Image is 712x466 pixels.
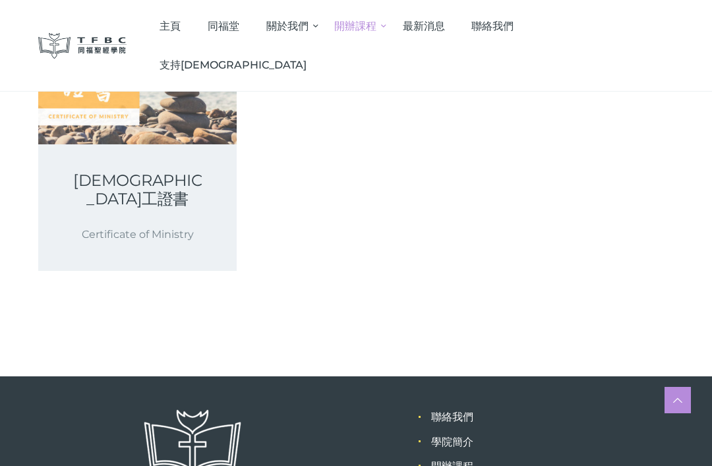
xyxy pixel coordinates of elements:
span: 主頁 [160,20,181,32]
p: Certificate of Ministry [70,225,205,243]
span: 聯絡我們 [471,20,514,32]
span: 開辦課程 [334,20,376,32]
a: 學院簡介 [431,436,473,448]
img: 同福聖經學院 TFBC [38,33,127,59]
span: 最新消息 [403,20,445,32]
a: 聯絡我們 [458,7,527,45]
a: 開辦課程 [321,7,390,45]
a: 支持[DEMOGRAPHIC_DATA] [146,45,320,84]
a: 關於我們 [252,7,321,45]
a: 聯絡我們 [431,411,473,423]
a: 同福堂 [194,7,253,45]
a: 最新消息 [389,7,458,45]
a: [DEMOGRAPHIC_DATA]工證書 [70,171,205,208]
a: 主頁 [146,7,194,45]
span: 支持[DEMOGRAPHIC_DATA] [160,59,307,71]
span: 關於我們 [266,20,309,32]
a: Scroll to top [665,387,691,413]
span: 同福堂 [208,20,239,32]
